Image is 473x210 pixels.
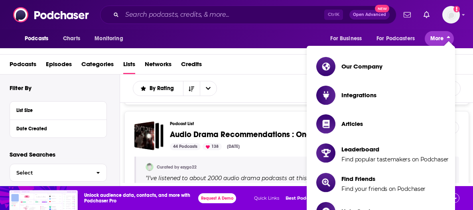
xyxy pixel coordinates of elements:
[224,143,243,150] div: [DATE]
[58,31,85,46] a: Charts
[10,84,32,92] h2: Filter By
[46,58,72,74] a: Episodes
[16,105,100,115] button: List Size
[170,143,201,150] div: 44 Podcasts
[375,5,389,12] span: New
[349,10,390,20] button: Open AdvancedNew
[100,6,396,24] div: Search podcasts, credits, & more...
[89,31,133,46] button: open menu
[13,7,90,22] img: Podchaser - Follow, Share and Rate Podcasts
[425,31,454,46] button: close menu
[16,126,95,131] div: Date Created
[157,165,197,170] a: Curated by ezygo22
[134,121,164,150] a: Audio Drama Recommendations : Ongoing Shows
[150,86,177,91] span: By Rating
[430,33,444,44] span: More
[25,33,48,44] span: Podcasts
[170,130,352,139] a: Audio Drama Recommendations : Ongoing Shows
[400,8,414,22] a: Show notifications dropdown
[376,33,415,44] span: For Podcasters
[16,123,100,133] button: Date Created
[19,31,59,46] button: open menu
[63,33,80,44] span: Charts
[10,58,36,74] a: Podcasts
[254,195,279,201] span: Quick Links
[133,81,217,96] h2: Choose List sort
[341,120,363,128] span: Articles
[286,195,319,201] a: Best Podcasts
[10,170,90,175] span: Select
[442,6,460,24] span: Logged in as knesa
[122,8,324,21] input: Search podcasts, credits, & more...
[453,6,460,12] svg: Add a profile image
[341,185,426,192] span: Find your friends on Podchaser
[170,130,352,139] span: Audio Drama Recommendations : Ongoing Shows
[9,190,79,210] img: Insights visual
[200,81,217,96] button: open menu
[325,31,372,46] button: open menu
[145,58,171,74] a: Networks
[146,175,449,207] span: " "
[123,58,135,74] a: Lists
[181,58,202,74] a: Credits
[330,33,362,44] span: For Business
[420,8,433,22] a: Show notifications dropdown
[198,193,236,203] button: Request A Demo
[353,13,386,17] span: Open Advanced
[183,81,200,96] button: Sort Direction
[341,63,382,70] span: Our Company
[146,163,154,171] img: ezygo22
[442,6,460,24] img: User Profile
[442,6,460,24] button: Show profile menu
[81,58,114,74] a: Categories
[170,121,408,126] h3: Podcast List
[324,10,343,20] span: Ctrl K
[371,31,426,46] button: open menu
[341,175,426,183] span: Find Friends
[341,91,376,99] span: Integrations
[146,175,449,207] span: I've listened to about 2000 audio drama podcasts at this point. These are the ones I personally e...
[203,143,222,150] div: 138
[84,192,192,204] span: Unlock audience data, contacts, and more with Podchaser Pro
[10,151,107,158] p: Saved Searches
[341,145,449,153] span: Leaderboard
[95,33,123,44] span: Monitoring
[10,164,107,182] button: Select
[133,86,183,91] button: open menu
[341,156,449,163] span: Find popular tastemakers on Podchaser
[16,108,95,113] div: List Size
